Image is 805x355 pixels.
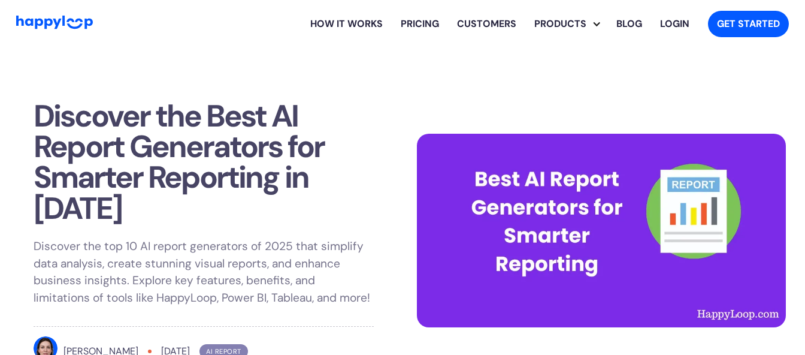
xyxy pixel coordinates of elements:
[448,5,525,43] a: Learn how HappyLoop works
[525,5,607,43] div: Explore HappyLoop use cases
[525,17,595,31] div: PRODUCTS
[651,5,698,43] a: Log in to your HappyLoop account
[392,5,448,43] a: View HappyLoop pricing plans
[16,16,93,32] a: Go to Home Page
[16,16,93,29] img: HappyLoop Logo
[607,5,651,43] a: Visit the HappyLoop blog for insights
[34,238,374,307] p: Discover the top 10 AI report generators of 2025 that simplify data analysis, create stunning vis...
[301,5,392,43] a: Learn how HappyLoop works
[34,101,374,224] h1: Discover the Best AI Report Generators for Smarter Reporting in [DATE]
[534,5,607,43] div: PRODUCTS
[708,11,789,37] a: Get started with HappyLoop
